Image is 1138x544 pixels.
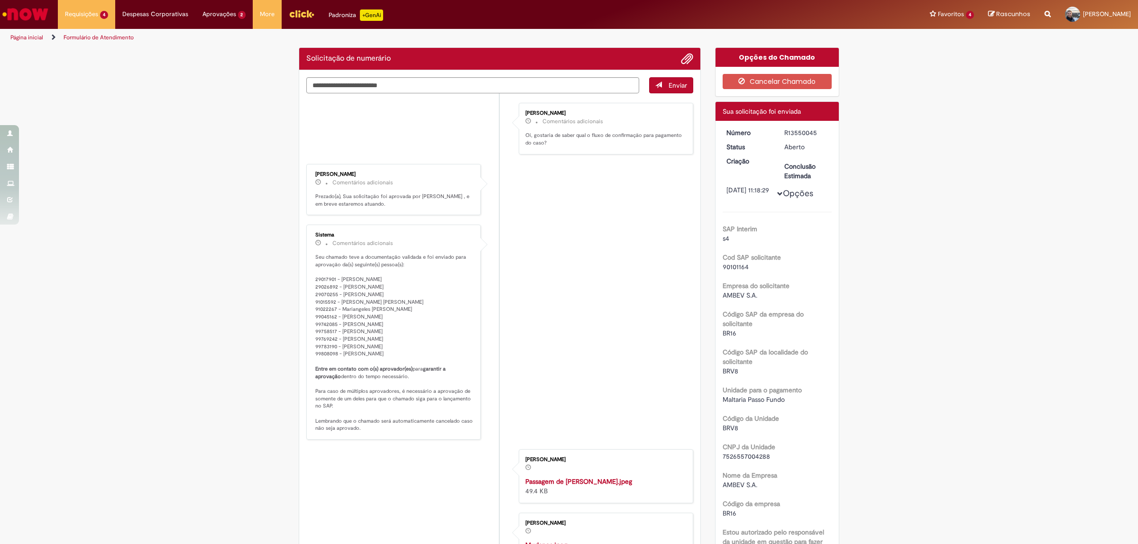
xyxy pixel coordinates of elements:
[784,128,828,137] div: R13550045
[315,365,447,380] b: garantir a aprovação
[719,156,778,166] dt: Criação
[723,310,804,328] b: Código SAP da empresa do solicitante
[723,234,729,243] span: s4
[723,414,779,423] b: Código da Unidade
[332,179,393,187] small: Comentários adicionais
[64,34,134,41] a: Formulário de Atendimento
[525,477,683,496] div: 49.4 KB
[542,118,603,126] small: Comentários adicionais
[723,499,780,508] b: Código da empresa
[360,9,383,21] p: +GenAi
[723,74,832,89] button: Cancelar Chamado
[669,81,687,90] span: Enviar
[681,53,693,65] button: Adicionar anexos
[315,172,473,177] div: [PERSON_NAME]
[723,481,757,489] span: AMBEV S.A.
[315,193,473,208] p: Prezado(a), Sua solicitação foi aprovada por [PERSON_NAME] , e em breve estaremos atuando.
[723,107,801,116] span: Sua solicitação foi enviada
[723,452,770,461] span: 7526557004288
[723,509,736,517] span: BR16
[100,11,108,19] span: 4
[1,5,50,24] img: ServiceNow
[202,9,236,19] span: Aprovações
[723,225,757,233] b: SAP Interim
[122,9,188,19] span: Despesas Corporativas
[988,10,1030,19] a: Rascunhos
[723,291,757,299] span: AMBEV S.A.
[315,254,473,432] p: Seu chamado teve a documentação validada e foi enviado para aprovação da(s) seguinte(s) pessoa(s)...
[315,232,473,238] div: Sistema
[777,162,835,181] dt: Conclusão Estimada
[723,424,738,432] span: BRV8
[315,365,413,372] b: Entre em contato com o(s) aprovador(es)
[996,9,1030,18] span: Rascunhos
[723,263,749,271] span: 90101164
[525,520,683,526] div: [PERSON_NAME]
[289,7,314,21] img: click_logo_yellow_360x200.png
[238,11,246,19] span: 2
[1083,10,1131,18] span: [PERSON_NAME]
[966,11,974,19] span: 4
[329,9,383,21] div: Padroniza
[306,77,639,94] textarea: Digite sua mensagem aqui...
[525,132,683,146] p: Oi, gostaria de saber qual o fluxo de confirmação para pagamento do caso?
[723,395,785,404] span: Maltaria Passo Fundo
[723,386,802,394] b: Unidade para o pagamento
[332,239,393,247] small: Comentários adicionais
[719,142,778,152] dt: Status
[525,110,683,116] div: [PERSON_NAME]
[10,34,43,41] a: Página inicial
[784,142,828,152] div: Aberto
[723,443,775,451] b: CNPJ da Unidade
[938,9,964,19] span: Favoritos
[723,281,789,290] b: Empresa do solicitante
[723,348,808,366] b: Código SAP da localidade do solicitante
[65,9,98,19] span: Requisições
[260,9,275,19] span: More
[525,457,683,462] div: [PERSON_NAME]
[723,367,738,375] span: BRV8
[306,54,391,63] h2: Solicitação de numerário Histórico de tíquete
[723,471,777,480] b: Nome da Empresa
[716,48,839,67] div: Opções do Chamado
[649,77,693,93] button: Enviar
[7,29,752,46] ul: Trilhas de página
[723,253,781,262] b: Cod SAP solicitante
[726,185,771,195] div: [DATE] 11:18:29
[525,477,632,486] a: Passagem de [PERSON_NAME].jpeg
[723,329,736,337] span: BR16
[719,128,778,137] dt: Número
